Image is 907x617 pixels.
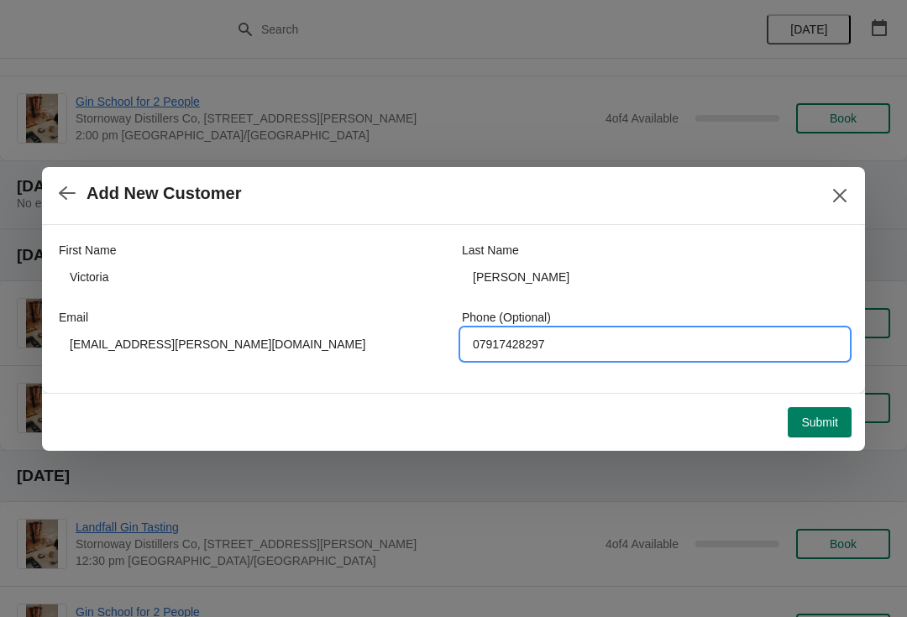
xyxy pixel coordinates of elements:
button: Submit [788,407,852,437]
input: Enter your email [59,329,445,359]
label: Last Name [462,242,519,259]
span: Submit [801,416,838,429]
input: Enter your phone number [462,329,848,359]
button: Close [825,180,855,211]
h2: Add New Customer [87,184,241,203]
label: Phone (Optional) [462,309,551,326]
input: Smith [462,262,848,292]
label: Email [59,309,88,326]
input: John [59,262,445,292]
label: First Name [59,242,116,259]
